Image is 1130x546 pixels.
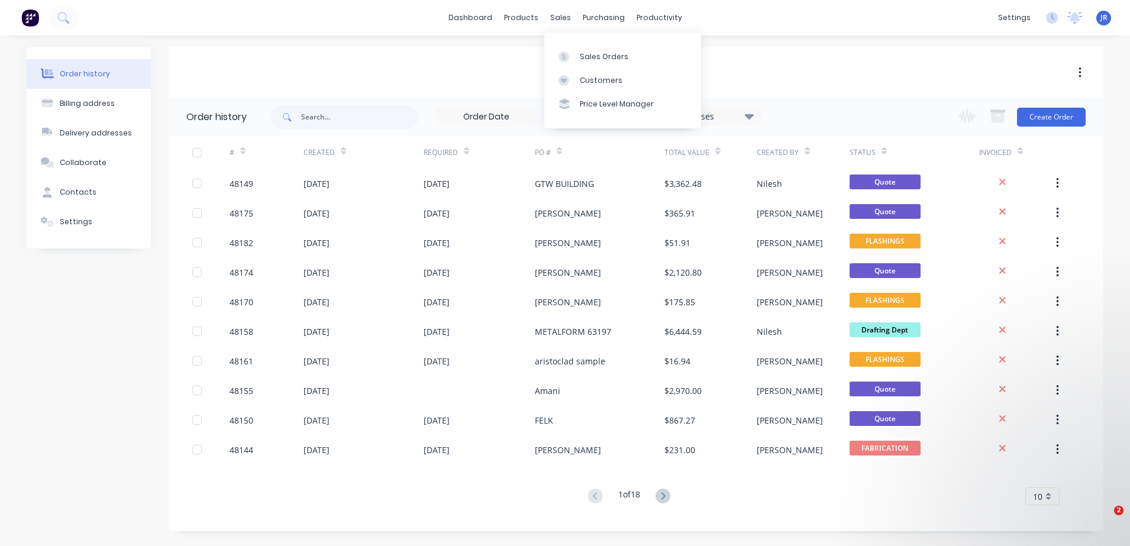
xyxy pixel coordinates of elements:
div: 48144 [230,444,253,456]
div: [PERSON_NAME] [757,355,823,367]
a: Sales Orders [544,44,701,68]
div: Billing address [60,98,115,109]
div: 48161 [230,355,253,367]
div: PO # [535,136,664,169]
div: [DATE] [304,355,330,367]
div: $175.85 [664,296,695,308]
div: $365.91 [664,207,695,219]
div: 48170 [230,296,253,308]
div: [PERSON_NAME] [757,385,823,397]
a: dashboard [443,9,498,27]
button: Collaborate [27,148,151,177]
div: [DATE] [304,325,330,338]
span: Drafting Dept [850,322,921,337]
div: Created By [757,136,849,169]
div: Contacts [60,187,96,198]
div: [DATE] [424,237,450,249]
a: Customers [544,69,701,92]
div: Collaborate [60,157,106,168]
div: FELK [535,414,553,427]
div: [PERSON_NAME] [535,207,601,219]
div: [DATE] [304,414,330,427]
div: [DATE] [424,414,450,427]
div: # [230,136,304,169]
div: Status [850,136,979,169]
div: Order history [186,110,247,124]
div: Nilesh [757,177,782,190]
input: Order Date [437,108,536,126]
div: [PERSON_NAME] [757,444,823,456]
div: [PERSON_NAME] [757,414,823,427]
div: [DATE] [424,444,450,456]
div: [PERSON_NAME] [757,237,823,249]
div: $867.27 [664,414,695,427]
div: [DATE] [424,296,450,308]
button: Order history [27,59,151,89]
div: # [230,147,234,158]
div: [DATE] [304,296,330,308]
div: products [498,9,544,27]
div: aristoclad sample [535,355,605,367]
div: [DATE] [304,237,330,249]
div: METALFORM 63197 [535,325,611,338]
div: 1 of 18 [618,488,640,505]
span: FLASHINGS [850,352,921,367]
div: Required [424,136,535,169]
iframe: Intercom live chat [1090,506,1118,534]
div: Settings [60,217,92,227]
span: Quote [850,175,921,189]
div: $231.00 [664,444,695,456]
div: Sales Orders [580,51,628,62]
div: $2,970.00 [664,385,702,397]
div: sales [544,9,577,27]
input: Search... [301,105,418,129]
div: Required [424,147,458,158]
div: [PERSON_NAME] [535,444,601,456]
div: Total Value [664,136,757,169]
div: [DATE] [424,207,450,219]
button: Billing address [27,89,151,118]
span: JR [1100,12,1108,23]
div: [DATE] [304,266,330,279]
div: productivity [631,9,688,27]
div: 48149 [230,177,253,190]
div: $2,120.80 [664,266,702,279]
a: Price Level Manager [544,92,701,116]
div: Order history [60,69,110,79]
div: [DATE] [424,266,450,279]
div: [PERSON_NAME] [757,207,823,219]
div: 48158 [230,325,253,338]
img: Factory [21,9,39,27]
span: FABRICATION [850,441,921,455]
div: Customers [580,75,622,86]
div: Created [304,136,424,169]
div: $51.91 [664,237,690,249]
div: [DATE] [304,385,330,397]
button: Delivery addresses [27,118,151,148]
div: Created By [757,147,799,158]
button: Create Order [1017,108,1086,127]
div: $6,444.59 [664,325,702,338]
div: [DATE] [304,444,330,456]
div: 48150 [230,414,253,427]
div: Price Level Manager [580,99,654,109]
div: [PERSON_NAME] [535,296,601,308]
div: Amani [535,385,560,397]
div: 48182 [230,237,253,249]
div: Delivery addresses [60,128,132,138]
div: 48155 [230,385,253,397]
div: 16 Statuses [661,110,761,123]
div: [DATE] [424,355,450,367]
div: Invoiced [979,136,1053,169]
div: [PERSON_NAME] [757,266,823,279]
span: 2 [1114,506,1123,515]
div: [PERSON_NAME] [535,237,601,249]
div: [PERSON_NAME] [757,296,823,308]
div: [PERSON_NAME] [535,266,601,279]
div: 48174 [230,266,253,279]
span: Quote [850,382,921,396]
div: [DATE] [424,325,450,338]
div: GTW BUILDING [535,177,594,190]
div: $3,362.48 [664,177,702,190]
div: [DATE] [304,207,330,219]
